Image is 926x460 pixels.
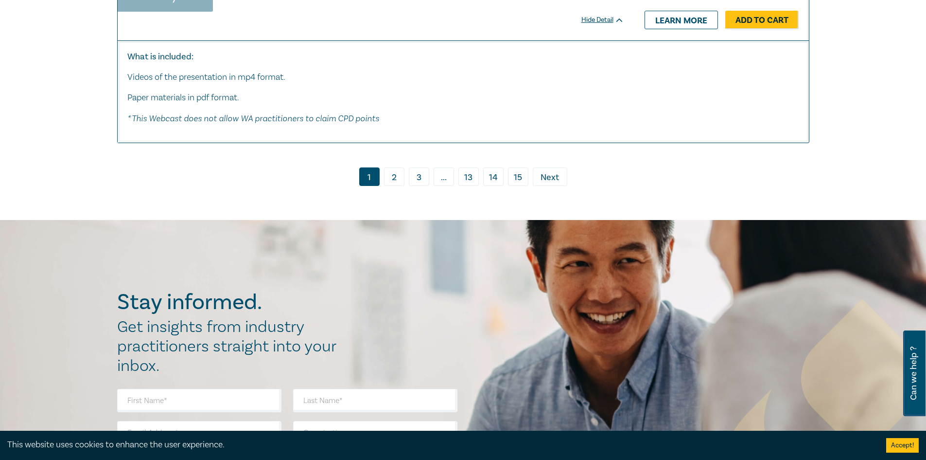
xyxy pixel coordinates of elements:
span: Can we help ? [909,336,918,410]
a: 3 [409,167,429,186]
a: 1 [359,167,380,186]
p: Videos of the presentation in mp4 format. [127,71,799,84]
a: 14 [483,167,504,186]
a: Add to Cart [725,11,799,29]
span: Next [541,171,559,184]
strong: What is included: [127,51,193,62]
a: 15 [508,167,528,186]
p: Paper materials in pdf format. [127,92,799,104]
input: Organisation [293,421,457,444]
a: Next [533,167,567,186]
em: * This Webcast does not allow WA practitioners to claim CPD points [127,113,379,123]
div: This website uses cookies to enhance the user experience. [7,439,872,451]
input: Last Name* [293,389,457,412]
input: Email Address* [117,421,281,444]
div: Hide Detail [581,15,635,25]
h2: Get insights from industry practitioners straight into your inbox. [117,317,347,376]
input: First Name* [117,389,281,412]
a: 13 [458,167,479,186]
span: ... [434,167,454,186]
a: Learn more [645,11,718,29]
h2: Stay informed. [117,290,347,315]
a: 2 [384,167,404,186]
button: Accept cookies [886,438,919,453]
